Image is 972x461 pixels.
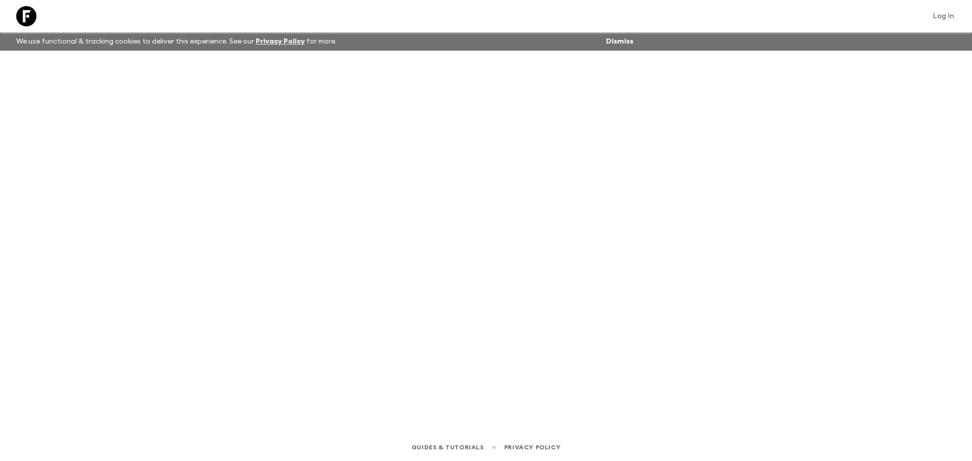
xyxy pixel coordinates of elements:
button: Dismiss [603,34,636,49]
p: We use functional & tracking cookies to deliver this experience. See our for more. [12,32,341,51]
a: Log in [927,9,960,23]
a: Guides & Tutorials [412,442,484,453]
a: Privacy Policy [256,38,305,45]
a: Privacy Policy [504,442,560,453]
